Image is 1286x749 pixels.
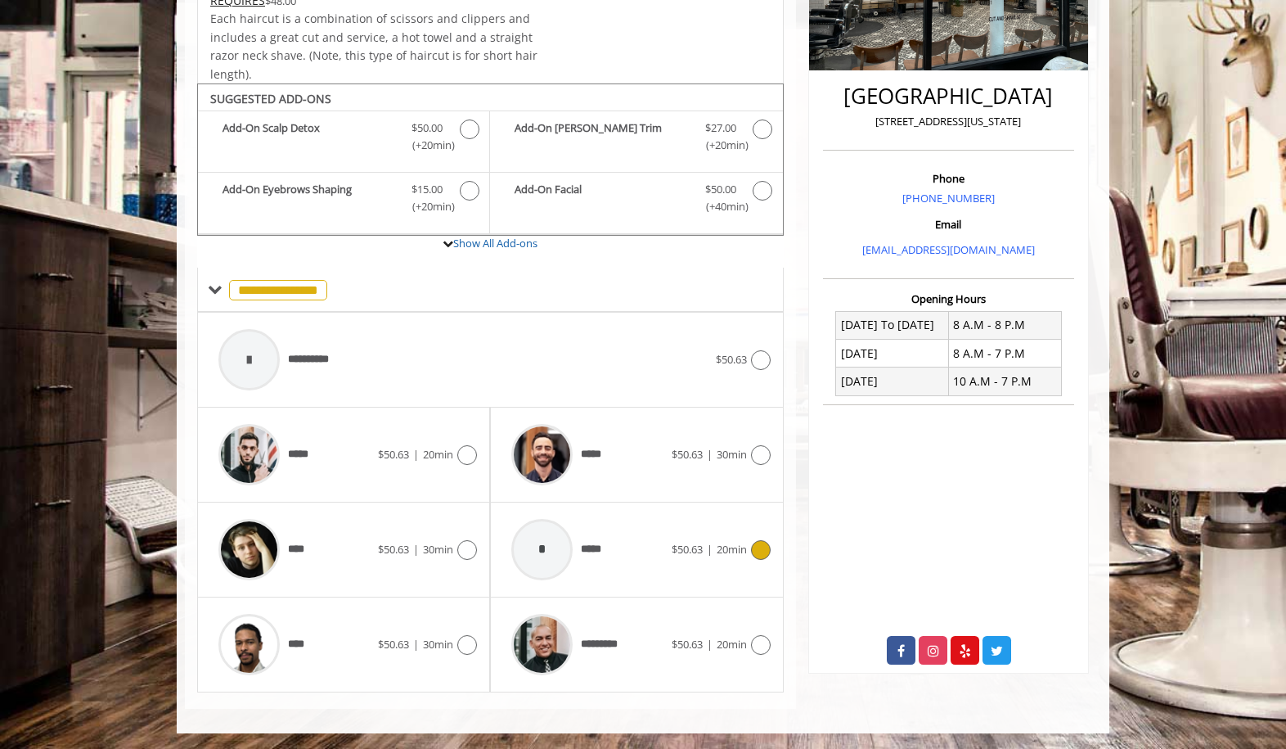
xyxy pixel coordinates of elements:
span: $50.63 [716,352,747,367]
span: 20min [717,542,747,557]
span: $50.63 [378,637,409,652]
b: Add-On Facial [515,181,688,215]
span: $50.63 [672,637,703,652]
h3: Phone [827,173,1070,184]
a: Show All Add-ons [453,236,537,250]
td: 10 A.M - 7 P.M [948,368,1061,395]
span: Each haircut is a combination of scissors and clippers and includes a great cut and service, a ho... [210,11,537,81]
b: Add-On Scalp Detox [223,120,395,154]
h2: [GEOGRAPHIC_DATA] [827,84,1070,108]
h3: Email [827,219,1070,230]
b: Add-On Eyebrows Shaping [223,181,395,215]
span: $50.63 [672,542,703,557]
td: 8 A.M - 7 P.M [948,340,1061,368]
span: | [413,542,419,557]
span: $50.00 [411,120,443,137]
span: (+20min ) [403,198,452,215]
span: | [413,447,419,462]
a: [PHONE_NUMBER] [902,191,995,205]
a: [EMAIL_ADDRESS][DOMAIN_NAME] [862,242,1035,257]
td: [DATE] [836,368,949,395]
label: Add-On Scalp Detox [206,120,481,158]
span: $50.00 [705,181,736,198]
span: | [413,637,419,652]
span: (+40min ) [696,198,744,215]
td: [DATE] To [DATE] [836,311,949,339]
span: 30min [423,542,453,557]
span: $15.00 [411,181,443,198]
span: $50.63 [672,447,703,462]
span: (+20min ) [403,137,452,154]
span: (+20min ) [696,137,744,154]
span: $50.63 [378,447,409,462]
b: SUGGESTED ADD-ONS [210,91,331,106]
label: Add-On Eyebrows Shaping [206,181,481,219]
p: [STREET_ADDRESS][US_STATE] [827,113,1070,130]
span: | [707,637,713,652]
span: | [707,542,713,557]
label: Add-On Beard Trim [498,120,774,158]
label: Add-On Facial [498,181,774,219]
b: Add-On [PERSON_NAME] Trim [515,120,688,154]
div: The Made Man Haircut Add-onS [197,83,784,236]
span: 30min [717,447,747,462]
span: $50.63 [378,542,409,557]
td: [DATE] [836,340,949,368]
span: $27.00 [705,120,736,137]
span: 20min [717,637,747,652]
td: 8 A.M - 8 P.M [948,311,1061,339]
span: 30min [423,637,453,652]
span: 20min [423,447,453,462]
h3: Opening Hours [823,293,1074,305]
span: | [707,447,713,462]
